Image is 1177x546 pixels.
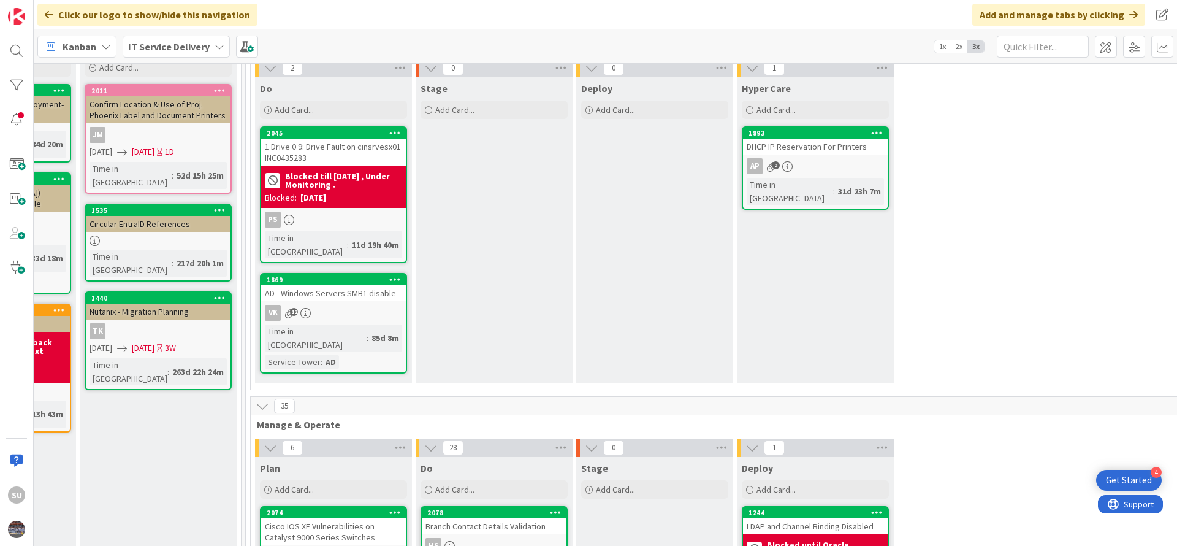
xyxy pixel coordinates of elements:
div: 20451 Drive 0 9: Drive Fault on cinsrvesx01 INC0435283 [261,128,406,166]
span: [DATE] [132,342,154,355]
span: Add Card... [756,484,796,495]
div: 1535 [91,206,230,215]
div: 11d 19h 40m [349,238,402,252]
div: Time in [GEOGRAPHIC_DATA] [90,162,172,189]
div: VK [261,305,406,321]
div: 1440 [86,293,230,304]
span: : [367,331,368,345]
div: 1869 [261,274,406,285]
div: [DATE] [300,191,326,204]
div: 1244 [748,509,888,517]
span: Plan [260,462,280,474]
input: Quick Filter... [997,36,1089,58]
div: Branch Contact Details Validation [422,518,566,534]
div: DHCP IP Reservation For Printers [743,139,888,155]
span: Stage [581,462,608,474]
span: 12 [290,308,298,316]
div: LDAP and Channel Binding Disabled [743,518,888,534]
span: : [833,185,835,198]
div: Time in [GEOGRAPHIC_DATA] [90,250,172,277]
span: Add Card... [275,484,314,495]
div: 2045 [267,129,406,137]
span: Add Card... [756,104,796,115]
div: Time in [GEOGRAPHIC_DATA] [265,325,367,352]
div: 85d 8m [368,331,402,345]
span: 0 [603,440,624,455]
div: 1893DHCP IP Reservation For Printers [743,128,888,155]
span: : [172,169,173,182]
div: 52d 15h 25m [173,169,227,182]
div: 803d 13h 43m [9,407,66,421]
div: 263d 22h 24m [169,365,227,379]
div: 217d 20h 1m [173,256,227,270]
div: 1440 [91,294,230,302]
div: 2011Confirm Location & Use of Proj. Phoenix Label and Document Printers [86,85,230,123]
span: Do [421,462,433,474]
b: IT Service Delivery [128,40,210,53]
div: 2078 [422,507,566,518]
span: Add Card... [275,104,314,115]
div: 1440Nutanix - Migration Planning [86,293,230,320]
div: Open Get Started checklist, remaining modules: 4 [1096,470,1162,491]
span: : [347,238,349,252]
img: Visit kanbanzone.com [8,8,25,25]
b: Blocked till [DATE] , Under Monitoring . [285,172,402,189]
span: 35 [274,399,295,413]
span: : [172,256,173,270]
div: 1535 [86,205,230,216]
div: Blocked: [265,191,297,204]
span: 28 [443,440,463,455]
span: Add Card... [596,104,635,115]
div: 2074 [267,509,406,517]
span: Add Card... [596,484,635,495]
span: [DATE] [90,342,112,355]
span: [DATE] [132,145,154,158]
div: TK [86,323,230,339]
div: 1869AD - Windows Servers SMB1 disable [261,274,406,301]
span: Do [260,82,272,94]
div: 1D [165,145,174,158]
span: 2 [282,61,303,75]
div: SU [8,486,25,504]
span: 2x [951,40,967,53]
div: 1869 [267,275,406,284]
div: 2011 [86,85,230,96]
div: 1244 [743,507,888,518]
span: : [321,355,322,369]
span: [DATE] [90,145,112,158]
div: JM [86,127,230,143]
span: Deploy [742,462,773,474]
span: 3x [967,40,984,53]
div: 4 [1151,467,1162,478]
div: TK [90,323,105,339]
div: 84d 20m [28,137,66,151]
div: Nutanix - Migration Planning [86,304,230,320]
span: 1 [764,61,785,75]
span: Support [26,2,56,17]
span: 1x [934,40,951,53]
div: PS [261,212,406,228]
img: avatar [8,521,25,538]
span: Add Card... [435,104,474,115]
div: 2074 [261,507,406,518]
div: 1 Drive 0 9: Drive Fault on cinsrvesx01 INC0435283 [261,139,406,166]
div: 2078Branch Contact Details Validation [422,507,566,534]
div: Circular EntraID References [86,216,230,232]
div: Cisco IOS XE Vulnerabilities on Catalyst 9000 Series Switches [261,518,406,545]
div: 2045 [261,128,406,139]
div: 2074Cisco IOS XE Vulnerabilities on Catalyst 9000 Series Switches [261,507,406,545]
div: 1893 [748,129,888,137]
span: 1 [764,440,785,455]
div: AD - Windows Servers SMB1 disable [261,285,406,301]
div: AP [743,158,888,174]
div: 2011 [91,87,230,95]
div: AD [322,355,339,369]
span: Add Card... [435,484,474,495]
div: PS [265,212,281,228]
span: 0 [443,61,463,75]
div: Time in [GEOGRAPHIC_DATA] [265,231,347,258]
div: Time in [GEOGRAPHIC_DATA] [90,358,167,385]
div: JM [90,127,105,143]
div: 31d 23h 7m [835,185,884,198]
div: Click our logo to show/hide this navigation [37,4,257,26]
